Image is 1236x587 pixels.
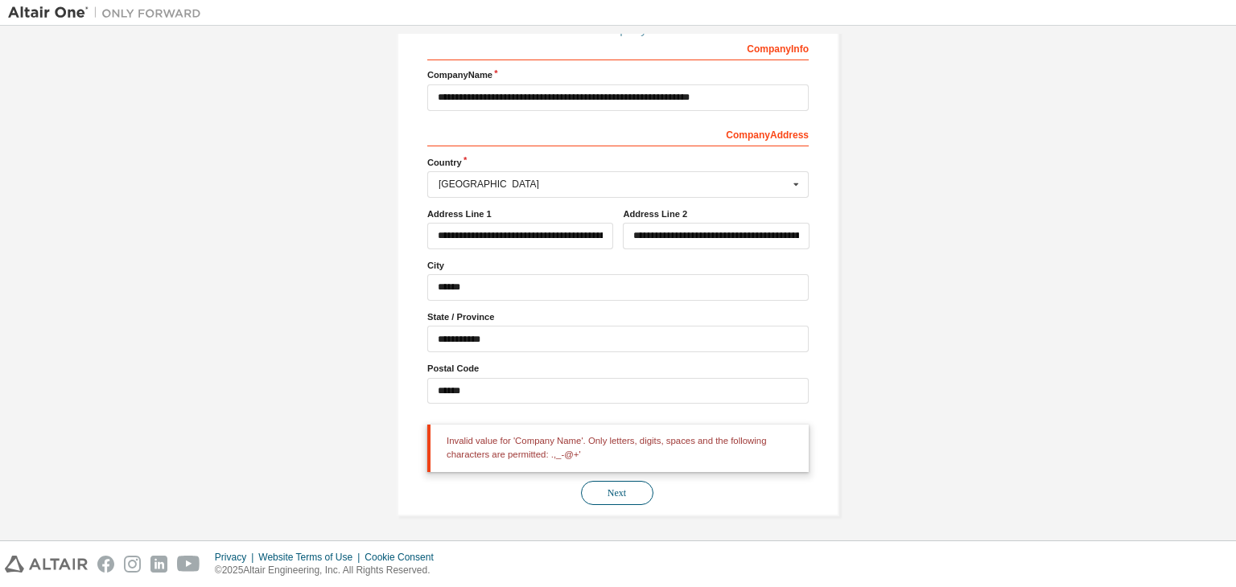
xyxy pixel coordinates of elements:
[427,207,613,220] label: Address Line 1
[365,551,443,564] div: Cookie Consent
[581,481,653,505] button: Next
[427,425,809,472] div: Invalid value for 'Company Name'. Only letters, digits, spaces and the following characters are p...
[150,556,167,573] img: linkedin.svg
[427,68,809,81] label: Company Name
[5,556,88,573] img: altair_logo.svg
[215,551,258,564] div: Privacy
[215,564,443,577] p: © 2025 Altair Engineering, Inc. All Rights Reserved.
[427,25,809,35] div: Provide Company Details
[427,156,809,169] label: Country
[427,310,809,323] label: State / Province
[439,179,789,189] div: [GEOGRAPHIC_DATA]
[427,362,809,375] label: Postal Code
[427,121,809,146] div: Company Address
[8,5,209,21] img: Altair One
[623,207,809,220] label: Address Line 2
[124,556,141,573] img: instagram.svg
[427,259,809,272] label: City
[97,556,114,573] img: facebook.svg
[427,35,809,60] div: Company Info
[177,556,200,573] img: youtube.svg
[258,551,365,564] div: Website Terms of Use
